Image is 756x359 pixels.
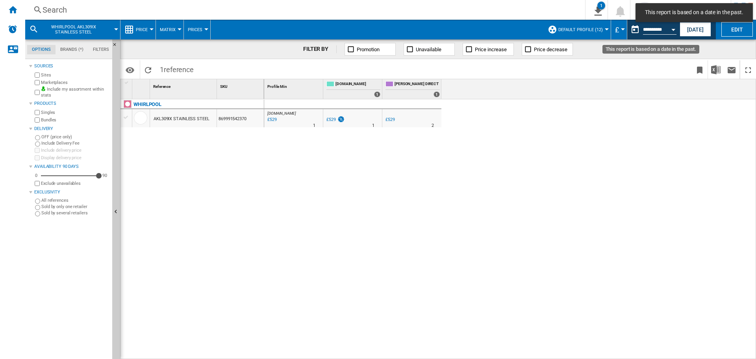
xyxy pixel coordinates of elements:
button: Price increase [463,43,514,56]
button: Options [122,63,138,77]
button: Unavailable [404,43,455,56]
div: Search [43,4,565,15]
button: [DATE] [680,22,711,37]
button: Hide [112,39,122,54]
button: md-calendar [627,22,643,37]
span: £ [615,26,619,34]
span: [DOMAIN_NAME] [335,81,380,88]
button: Bookmark this report [692,60,708,79]
button: Download in Excel [708,60,724,79]
span: This report is based on a date in the past. [643,9,746,17]
md-tab-item: Options [27,45,56,54]
span: [PERSON_NAME] DIRECT [395,81,440,88]
div: Delivery [34,126,109,132]
span: Price increase [475,47,507,52]
md-slider: Availability [41,172,99,180]
input: Include Delivery Fee [35,141,40,147]
div: Delivery Time : 1 day [372,122,374,130]
button: Default profile (12) [558,20,607,39]
div: Sources [34,63,109,69]
div: 1 offers sold by HUGHES DIRECT [434,91,440,97]
div: Click to filter on that brand [133,100,161,109]
md-tab-item: Filters [88,45,114,54]
button: Matrix [160,20,180,39]
button: Send this report by email [724,60,739,79]
label: Marketplaces [41,80,109,86]
div: SKU Sort None [219,79,264,91]
div: WHIRLPOOL AKL309IX STAINLESS STEEL [29,20,116,39]
md-tab-item: Brands (*) [56,45,88,54]
div: 1 [597,2,605,9]
label: Bundles [41,117,109,123]
div: Sort None [219,79,264,91]
button: Promotion [345,43,396,56]
img: mysite-bg-18x18.png [41,86,46,91]
label: Sold by only one retailer [41,204,109,210]
button: Reload [140,60,156,79]
div: 90 [100,173,109,179]
input: Marketplaces [35,80,40,85]
div: AKL309IX STAINLESS STEEL [154,110,209,128]
button: Prices [188,20,206,39]
span: Unavailable [416,47,441,52]
input: Include my assortment within stats [35,87,40,97]
input: Sites [35,73,40,78]
div: £529 [326,117,336,122]
div: 0 [33,173,39,179]
div: Price [124,20,152,39]
span: Profile Min [267,84,287,89]
span: Prices [188,27,202,32]
button: Price [136,20,152,39]
span: WHIRLPOOL AKL309IX STAINLESS STEEL [42,24,105,35]
img: alerts-logo.svg [8,24,17,34]
div: [PERSON_NAME] DIRECT 1 offers sold by HUGHES DIRECT [384,79,441,99]
button: £ [615,20,623,39]
label: Sold by several retailers [41,210,109,216]
div: Products [34,100,109,107]
div: Exclusivity [34,189,109,195]
span: 1 [156,60,198,77]
label: Include my assortment within stats [41,86,109,99]
div: Availability 90 Days [34,164,109,170]
button: Price decrease [522,43,573,56]
button: WHIRLPOOL AKL309IX STAINLESS STEEL [42,20,113,39]
span: Price decrease [534,47,567,52]
img: excel-24x24.png [711,65,721,74]
input: All references [35,199,40,204]
div: FILTER BY [303,45,337,53]
span: [DOMAIN_NAME] [267,111,296,115]
input: Sold by only one retailer [35,205,40,210]
div: £529 [384,116,395,124]
div: This report is based on a date in the past. [627,20,678,39]
div: [DOMAIN_NAME] 1 offers sold by AO.COM [325,79,382,99]
label: OFF (price only) [41,134,109,140]
button: Maximize [740,60,756,79]
label: All references [41,197,109,203]
input: Singles [35,110,40,115]
label: Include Delivery Fee [41,140,109,146]
img: promotionV3.png [337,116,345,123]
div: Sort None [134,79,150,91]
div: £529 [325,116,345,124]
div: Last updated : Tuesday, 8 April 2025 23:00 [266,116,277,124]
button: Open calendar [666,21,680,35]
div: Sort None [266,79,323,91]
label: Singles [41,110,109,115]
span: Promotion [357,47,380,52]
div: Delivery Time : 1 day [313,122,315,130]
span: Price [136,27,148,32]
div: Default profile (12) [548,20,607,39]
div: Delivery Time : 2 days [432,122,434,130]
md-menu: Currency [611,20,627,39]
span: SKU [220,84,228,89]
button: Edit [721,22,753,37]
div: £529 [385,117,395,122]
input: OFF (price only) [35,135,40,140]
div: Sort None [152,79,217,91]
label: Include delivery price [41,147,109,153]
div: 1 offers sold by AO.COM [374,91,380,97]
span: Reference [153,84,170,89]
span: Matrix [160,27,176,32]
